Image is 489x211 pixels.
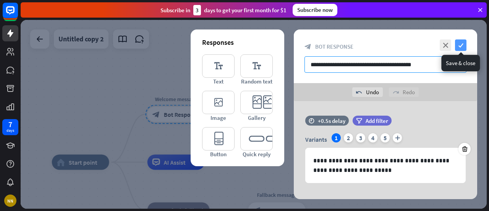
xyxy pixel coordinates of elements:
[6,3,29,26] button: Open LiveChat chat widget
[309,118,314,123] i: time
[368,133,377,142] div: 4
[393,133,402,142] i: plus
[352,87,383,97] div: Undo
[356,118,362,124] i: filter
[193,5,201,15] div: 3
[160,5,287,15] div: Subscribe in days to get your first month for $1
[6,128,14,133] div: days
[8,121,12,128] div: 7
[332,133,341,142] div: 1
[304,43,311,50] i: block_bot_response
[344,133,353,142] div: 2
[315,43,353,50] span: Bot Response
[455,39,466,51] i: check
[293,4,337,16] div: Subscribe now
[4,195,16,207] div: NN
[356,89,362,95] i: undo
[305,136,327,143] span: Variants
[366,117,388,124] span: Add filter
[356,133,365,142] div: 3
[318,117,345,124] div: +0.5s delay
[2,119,18,135] a: 7 days
[440,39,451,51] i: close
[381,133,390,142] div: 5
[393,89,399,95] i: redo
[389,87,419,97] div: Redo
